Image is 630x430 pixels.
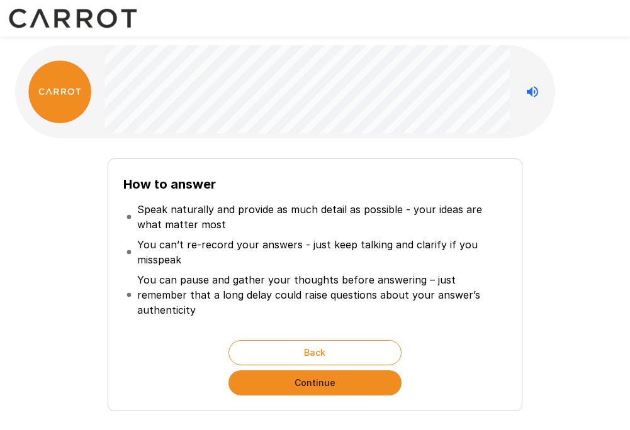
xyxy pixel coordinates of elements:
[137,272,504,317] p: You can pause and gather your thoughts before answering – just remember that a long delay could r...
[123,177,216,192] b: How to answer
[28,60,91,123] img: carrot_logo.png
[137,202,504,232] p: Speak naturally and provide as much detail as possible - your ideas are what matter most
[228,340,402,365] button: Back
[137,237,504,267] p: You can’t re-record your answers - just keep talking and clarify if you misspeak
[520,79,545,104] button: Stop reading questions aloud
[228,370,402,395] button: Continue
